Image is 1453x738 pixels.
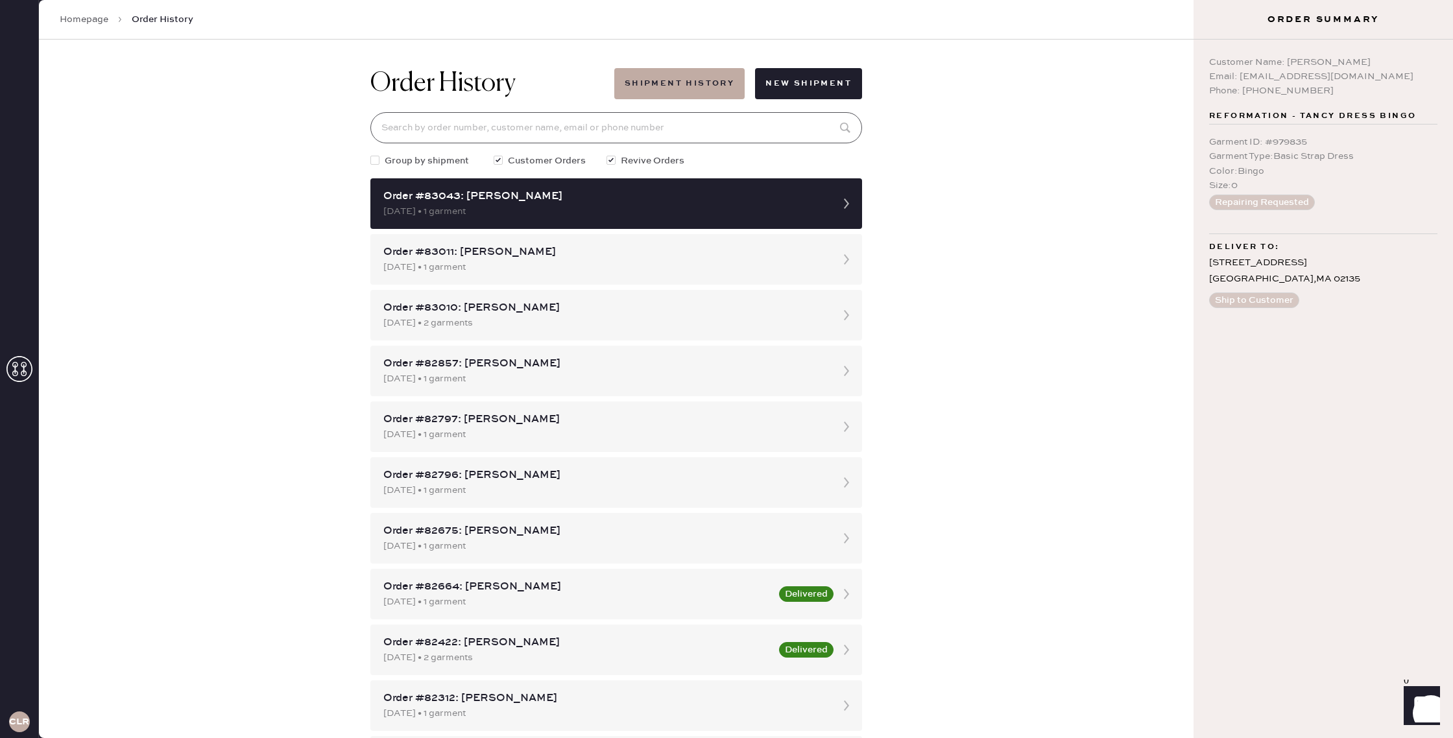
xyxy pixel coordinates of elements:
[383,427,826,442] div: [DATE] • 1 garment
[383,579,771,595] div: Order #82664: [PERSON_NAME]
[1209,135,1437,149] div: Garment ID : # 979835
[383,412,826,427] div: Order #82797: [PERSON_NAME]
[383,316,826,330] div: [DATE] • 2 garments
[1209,239,1279,255] span: Deliver to:
[383,260,826,274] div: [DATE] • 1 garment
[1209,69,1437,84] div: Email: [EMAIL_ADDRESS][DOMAIN_NAME]
[383,650,771,665] div: [DATE] • 2 garments
[132,13,193,26] span: Order History
[1209,55,1437,69] div: Customer Name: [PERSON_NAME]
[9,717,29,726] h3: CLR
[383,539,826,553] div: [DATE] • 1 garment
[1209,178,1437,193] div: Size : 0
[621,154,684,168] span: Revive Orders
[383,595,771,609] div: [DATE] • 1 garment
[383,372,826,386] div: [DATE] • 1 garment
[383,635,771,650] div: Order #82422: [PERSON_NAME]
[383,468,826,483] div: Order #82796: [PERSON_NAME]
[1209,84,1437,98] div: Phone: [PHONE_NUMBER]
[1194,13,1453,26] h3: Order Summary
[1209,164,1437,178] div: Color : Bingo
[779,586,834,602] button: Delivered
[383,189,826,204] div: Order #83043: [PERSON_NAME]
[1209,108,1416,124] span: Reformation - TANCY DRESS Bingo
[383,244,826,260] div: Order #83011: [PERSON_NAME]
[383,706,826,720] div: [DATE] • 1 garment
[1209,149,1437,163] div: Garment Type : Basic Strap Dress
[383,356,826,372] div: Order #82857: [PERSON_NAME]
[370,68,516,99] h1: Order History
[755,68,862,99] button: New Shipment
[779,642,834,658] button: Delivered
[383,691,826,706] div: Order #82312: [PERSON_NAME]
[1209,292,1299,308] button: Ship to Customer
[370,112,862,143] input: Search by order number, customer name, email or phone number
[1209,255,1437,287] div: [STREET_ADDRESS] [GEOGRAPHIC_DATA] , MA 02135
[1209,195,1315,210] button: Repairing Requested
[60,13,108,26] a: Homepage
[383,483,826,497] div: [DATE] • 1 garment
[614,68,745,99] button: Shipment History
[508,154,586,168] span: Customer Orders
[385,154,469,168] span: Group by shipment
[383,523,826,539] div: Order #82675: [PERSON_NAME]
[1391,680,1447,735] iframe: Front Chat
[383,300,826,316] div: Order #83010: [PERSON_NAME]
[383,204,826,219] div: [DATE] • 1 garment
